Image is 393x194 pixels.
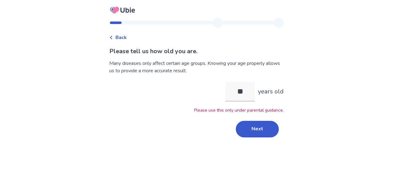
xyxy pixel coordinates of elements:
[258,87,284,96] p: years old
[236,121,279,137] button: Next
[109,47,284,56] p: Please tell us how old you are.
[109,107,284,113] p: Please use this only under parental guidance.
[115,34,127,41] span: Back
[109,60,284,74] div: Many diseases only affect certain age groups. Knowing your age properly allows us to provide a mo...
[225,82,255,101] input: years old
